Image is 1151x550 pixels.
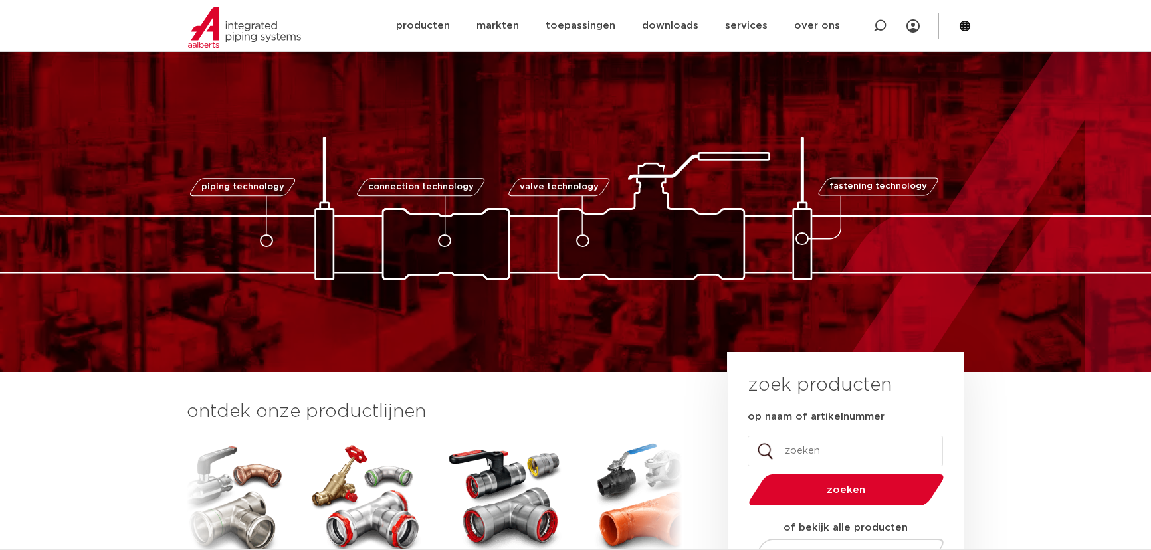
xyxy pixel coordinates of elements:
span: zoeken [783,485,910,495]
label: op naam of artikelnummer [748,411,885,424]
span: piping technology [201,183,284,191]
span: valve technology [519,183,598,191]
strong: of bekijk alle producten [784,523,908,533]
button: zoeken [744,473,950,507]
span: fastening technology [829,183,927,191]
input: zoeken [748,436,943,466]
span: connection technology [368,183,474,191]
h3: zoek producten [748,372,892,399]
h3: ontdek onze productlijnen [187,399,682,425]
